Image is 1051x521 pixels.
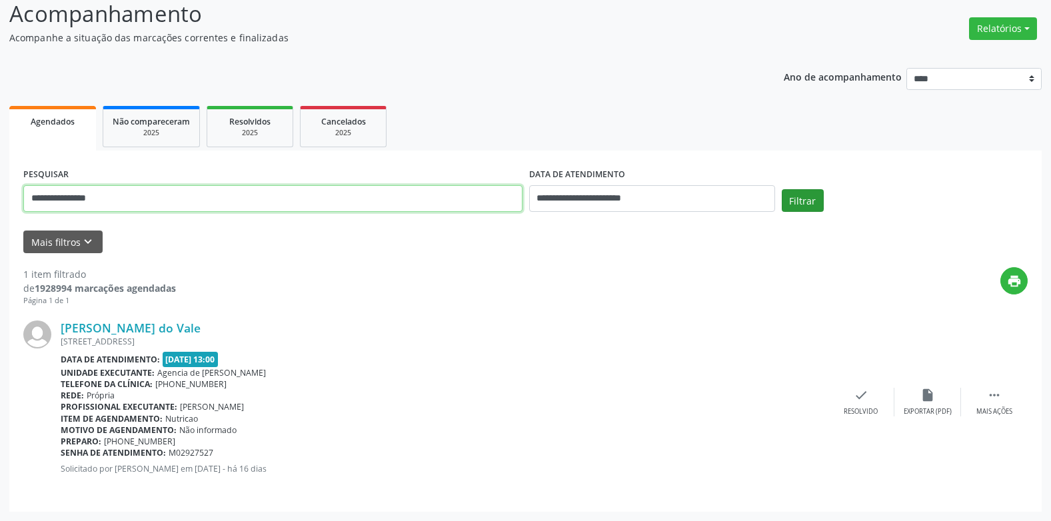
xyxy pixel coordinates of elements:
div: Resolvido [844,407,878,416]
span: Nutricao [165,413,198,424]
span: Não informado [179,424,237,436]
span: Não compareceram [113,116,190,127]
a: [PERSON_NAME] do Vale [61,320,201,335]
i: keyboard_arrow_down [81,235,95,249]
img: img [23,320,51,348]
b: Motivo de agendamento: [61,424,177,436]
div: Exportar (PDF) [904,407,952,416]
div: 2025 [310,128,377,138]
b: Rede: [61,390,84,401]
span: [PHONE_NUMBER] [155,378,227,390]
i: print [1007,274,1022,288]
p: Acompanhe a situação das marcações correntes e finalizadas [9,31,732,45]
span: Agendados [31,116,75,127]
button: Filtrar [782,189,824,212]
div: 2025 [113,128,190,138]
div: [STREET_ADDRESS] [61,336,828,347]
i: insert_drive_file [920,388,935,402]
b: Unidade executante: [61,367,155,378]
p: Solicitado por [PERSON_NAME] em [DATE] - há 16 dias [61,463,828,474]
strong: 1928994 marcações agendadas [35,282,176,294]
span: [PHONE_NUMBER] [104,436,175,447]
span: Própria [87,390,115,401]
label: PESQUISAR [23,165,69,185]
b: Preparo: [61,436,101,447]
span: Agencia de [PERSON_NAME] [157,367,266,378]
b: Profissional executante: [61,401,177,412]
b: Data de atendimento: [61,354,160,365]
b: Telefone da clínica: [61,378,153,390]
span: Cancelados [321,116,366,127]
span: Resolvidos [229,116,271,127]
button: print [1000,267,1028,294]
span: [DATE] 13:00 [163,352,219,367]
b: Senha de atendimento: [61,447,166,458]
label: DATA DE ATENDIMENTO [529,165,625,185]
b: Item de agendamento: [61,413,163,424]
div: Mais ações [976,407,1012,416]
div: 1 item filtrado [23,267,176,281]
div: 2025 [217,128,283,138]
button: Mais filtroskeyboard_arrow_down [23,231,103,254]
p: Ano de acompanhamento [784,68,902,85]
span: M02927527 [169,447,213,458]
i: check [854,388,868,402]
div: Página 1 de 1 [23,295,176,306]
div: de [23,281,176,295]
button: Relatórios [969,17,1037,40]
span: [PERSON_NAME] [180,401,244,412]
i:  [987,388,1002,402]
